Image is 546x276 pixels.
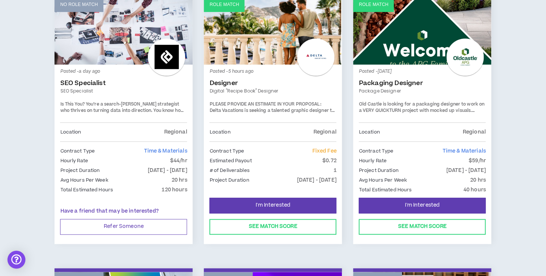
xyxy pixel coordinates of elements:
span: I'm Interested [405,202,440,209]
span: Time & Materials [144,147,187,155]
p: Have a friend that may be interested? [60,207,187,215]
a: Designer [209,79,336,87]
a: Digital "Recipe Book" Designer [209,88,336,94]
p: 120 hours [162,186,187,194]
p: Project Duration [60,166,100,175]
a: Package Designer [359,88,486,94]
p: Project Duration [209,176,249,184]
p: 40 hours [463,186,486,194]
p: Project Duration [359,166,398,175]
a: SEO Specialist [60,88,187,94]
p: Contract Type [359,147,393,155]
p: Hourly Rate [359,157,386,165]
p: Posted - [DATE] [359,68,486,75]
p: Contract Type [209,147,244,155]
strong: Is This You? [60,101,84,107]
p: Regional [313,128,336,136]
p: $59/hr [469,157,486,165]
p: Regional [462,128,486,136]
p: Location [359,128,380,136]
span: Fixed Fee [312,147,336,155]
button: See Match Score [209,219,336,235]
p: Posted - a day ago [60,68,187,75]
p: # of Deliverables [209,166,249,175]
p: Role Match [209,1,239,8]
p: Contract Type [60,147,95,155]
strong: PLEASE PROVIDE AN ESTIMATE IN YOUR PROPOSAL: [209,101,321,107]
p: Regional [164,128,187,136]
p: No Role Match [60,1,98,8]
p: Posted - 5 hours ago [209,68,336,75]
p: Role Match [359,1,388,8]
p: Avg Hours Per Week [60,176,108,184]
span: Old Castle is looking for a packaging designer to work on a VERY QUICKTURN project with mocked up... [359,101,484,114]
p: Avg Hours Per Week [359,176,406,184]
span: Delta Vacations is seeking a talented graphic designer to suport a quick turn digital "Recipe Book." [209,107,334,120]
p: 1 [333,166,336,175]
p: [DATE] - [DATE] [297,176,337,184]
p: $44/hr [170,157,187,165]
span: You’re a search-[PERSON_NAME] strategist who thrives on turning data into direction. You know how... [60,101,184,147]
p: Total Estimated Hours [60,186,113,194]
p: Total Estimated Hours [359,186,412,194]
a: Packaging Designer [359,79,486,87]
button: I'm Interested [359,198,486,213]
button: See Match Score [359,219,486,235]
p: Hourly Rate [60,157,88,165]
p: Location [209,128,230,136]
button: I'm Interested [209,198,336,213]
div: Open Intercom Messenger [7,251,25,269]
p: Estimated Payout [209,157,252,165]
p: $0.72 [322,157,337,165]
p: [DATE] - [DATE] [446,166,486,175]
p: 20 hrs [470,176,486,184]
p: [DATE] - [DATE] [148,166,187,175]
span: I'm Interested [256,202,290,209]
button: Refer Someone [60,219,187,235]
p: Location [60,128,81,136]
p: 20 hrs [172,176,187,184]
a: SEO Specialist [60,79,187,87]
span: Time & Materials [442,147,486,155]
